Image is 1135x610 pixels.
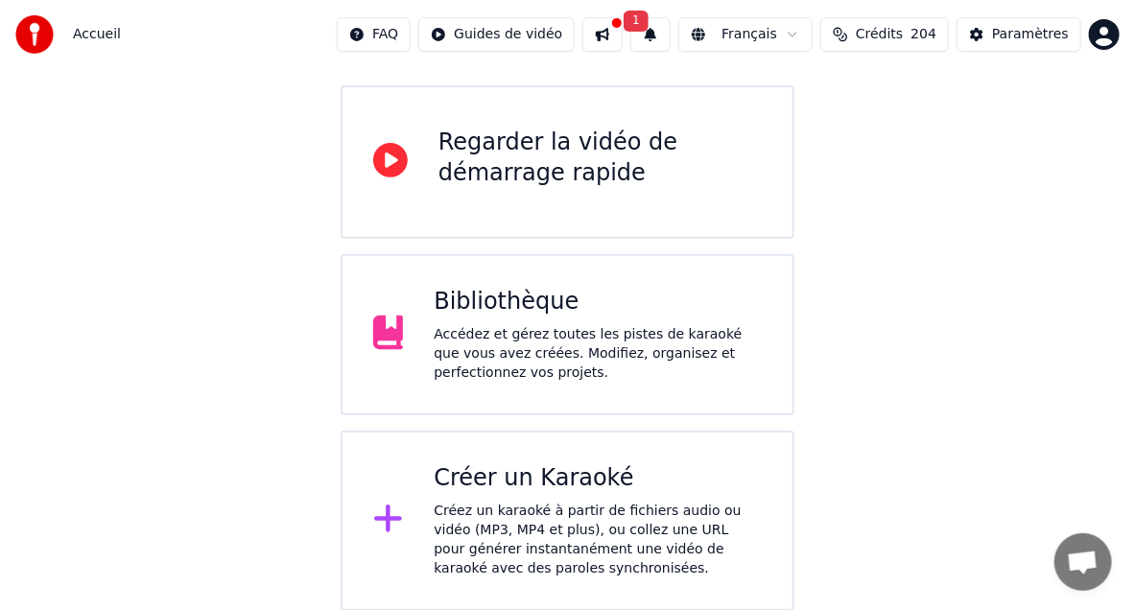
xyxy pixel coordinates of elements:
button: 1 [630,17,671,52]
span: Accueil [73,25,121,44]
nav: breadcrumb [73,25,121,44]
div: Créer un Karaoké [434,463,762,494]
div: Créez un karaoké à partir de fichiers audio ou vidéo (MP3, MP4 et plus), ou collez une URL pour g... [434,502,762,578]
span: Crédits [856,25,903,44]
button: FAQ [337,17,411,52]
button: Guides de vidéo [418,17,575,52]
div: Bibliothèque [434,287,762,317]
span: 1 [624,11,649,32]
button: Crédits204 [820,17,949,52]
div: Regarder la vidéo de démarrage rapide [438,128,762,189]
img: youka [15,15,54,54]
a: Ouvrir le chat [1054,533,1112,591]
button: Paramètres [957,17,1081,52]
span: 204 [910,25,936,44]
div: Paramètres [992,25,1069,44]
div: Accédez et gérez toutes les pistes de karaoké que vous avez créées. Modifiez, organisez et perfec... [434,325,762,383]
